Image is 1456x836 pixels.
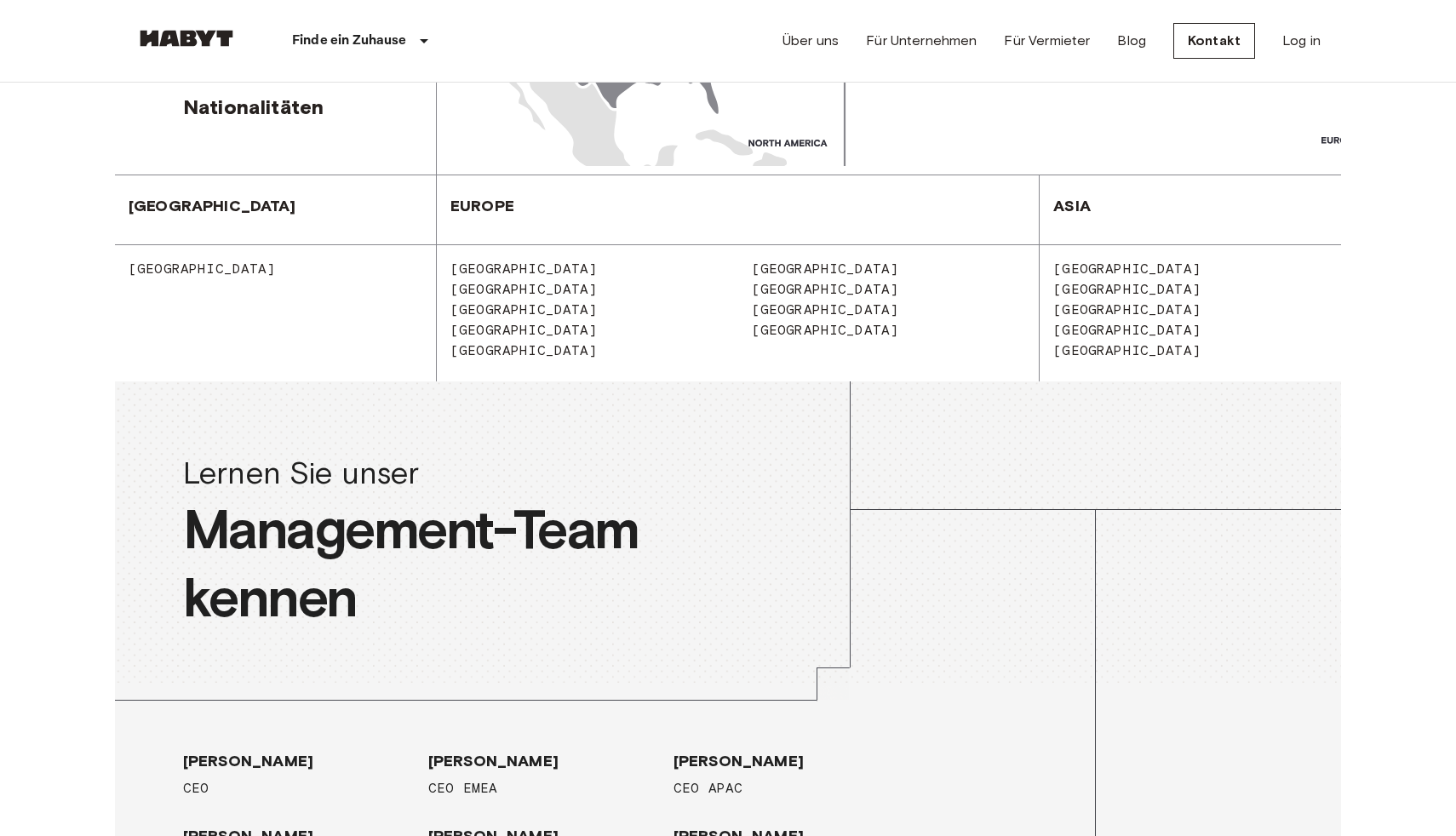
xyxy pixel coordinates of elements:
[1040,281,1201,297] span: [GEOGRAPHIC_DATA]
[183,778,415,799] span: CEO
[1040,342,1201,358] span: [GEOGRAPHIC_DATA]
[437,261,598,277] span: [GEOGRAPHIC_DATA]
[1040,197,1091,215] span: Asia
[674,778,905,799] span: CEO APAC
[674,751,905,771] span: [PERSON_NAME]
[1173,23,1255,59] a: Kontakt
[115,261,276,277] span: [GEOGRAPHIC_DATA]
[437,281,598,297] span: [GEOGRAPHIC_DATA]
[437,301,598,318] span: [GEOGRAPHIC_DATA]
[1040,322,1201,338] span: [GEOGRAPHIC_DATA]
[437,322,598,338] span: [GEOGRAPHIC_DATA]
[115,197,296,215] span: [GEOGRAPHIC_DATA]
[292,31,407,51] p: Finde ein Zuhause
[183,495,782,632] span: Management-Team kennen
[866,31,977,51] a: Für Unternehmen
[135,30,238,47] img: Habyt
[437,197,514,215] span: Europe
[782,31,839,51] a: Über uns
[428,751,660,771] span: [PERSON_NAME]
[183,449,782,495] span: Lernen Sie unser
[437,342,598,358] span: [GEOGRAPHIC_DATA]
[1040,301,1201,318] span: [GEOGRAPHIC_DATA]
[1040,261,1201,277] span: [GEOGRAPHIC_DATA]
[738,301,899,318] span: [GEOGRAPHIC_DATA]
[738,322,899,338] span: [GEOGRAPHIC_DATA]
[428,778,660,799] span: CEO EMEA
[1117,31,1146,51] a: Blog
[1004,31,1090,51] a: Für Vermieter
[1282,31,1321,51] a: Log in
[183,94,368,120] span: Nationalitäten
[738,261,899,277] span: [GEOGRAPHIC_DATA]
[183,751,415,771] span: [PERSON_NAME]
[738,281,899,297] span: [GEOGRAPHIC_DATA]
